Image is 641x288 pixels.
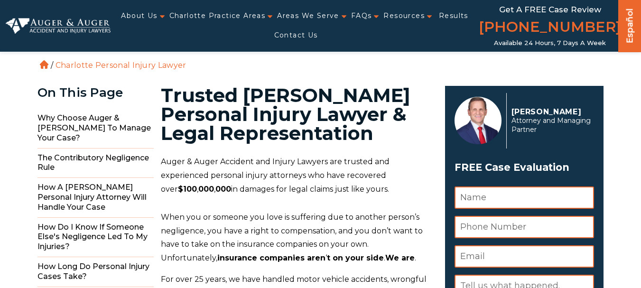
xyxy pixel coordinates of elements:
[455,245,594,268] input: Email
[439,6,468,26] a: Results
[161,211,434,265] p: When you or someone you love is suffering due to another person’s negligence, you have a right to...
[215,185,231,194] strong: 000
[178,185,197,194] strong: $100
[217,253,325,262] strong: insurance companies aren
[455,158,594,177] span: FREE Case Evaluation
[37,257,154,287] span: How Long do Personal Injury Cases Take?
[511,107,595,116] p: [PERSON_NAME]
[37,86,154,100] div: On This Page
[494,39,606,47] span: Available 24 Hours, 7 Days a Week
[161,155,434,196] p: Auger & Auger Accident and Injury Lawyers are trusted and experienced personal injury attorneys w...
[40,60,48,69] a: Home
[53,61,189,70] li: Charlotte Personal Injury Lawyer
[499,5,601,14] span: Get a FREE Case Review
[455,216,594,238] input: Phone Number
[37,218,154,257] span: How do I Know if Someone Else's Negligence Led to My Injuries?
[385,253,415,262] strong: We are
[37,178,154,217] span: How a [PERSON_NAME] Personal Injury Attorney Will Handle Your Case
[383,6,425,26] a: Resources
[37,149,154,178] span: The Contributory Negligence Rule
[479,17,621,39] a: [PHONE_NUMBER]
[455,186,594,209] input: Name
[277,6,339,26] a: Areas We Serve
[169,6,266,26] a: Charlotte Practice Areas
[37,109,154,148] span: Why Choose Auger & [PERSON_NAME] to Manage Your Case?
[274,26,318,45] a: Contact Us
[198,185,214,194] strong: 000
[511,116,595,134] span: Attorney and Managing Partner
[121,6,157,26] a: About Us
[161,86,434,143] h1: Trusted [PERSON_NAME] Personal Injury Lawyer & Legal Representation
[327,253,384,262] strong: t on your side
[351,6,372,26] a: FAQs
[6,18,111,34] img: Auger & Auger Accident and Injury Lawyers Logo
[455,97,502,144] img: Herbert Auger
